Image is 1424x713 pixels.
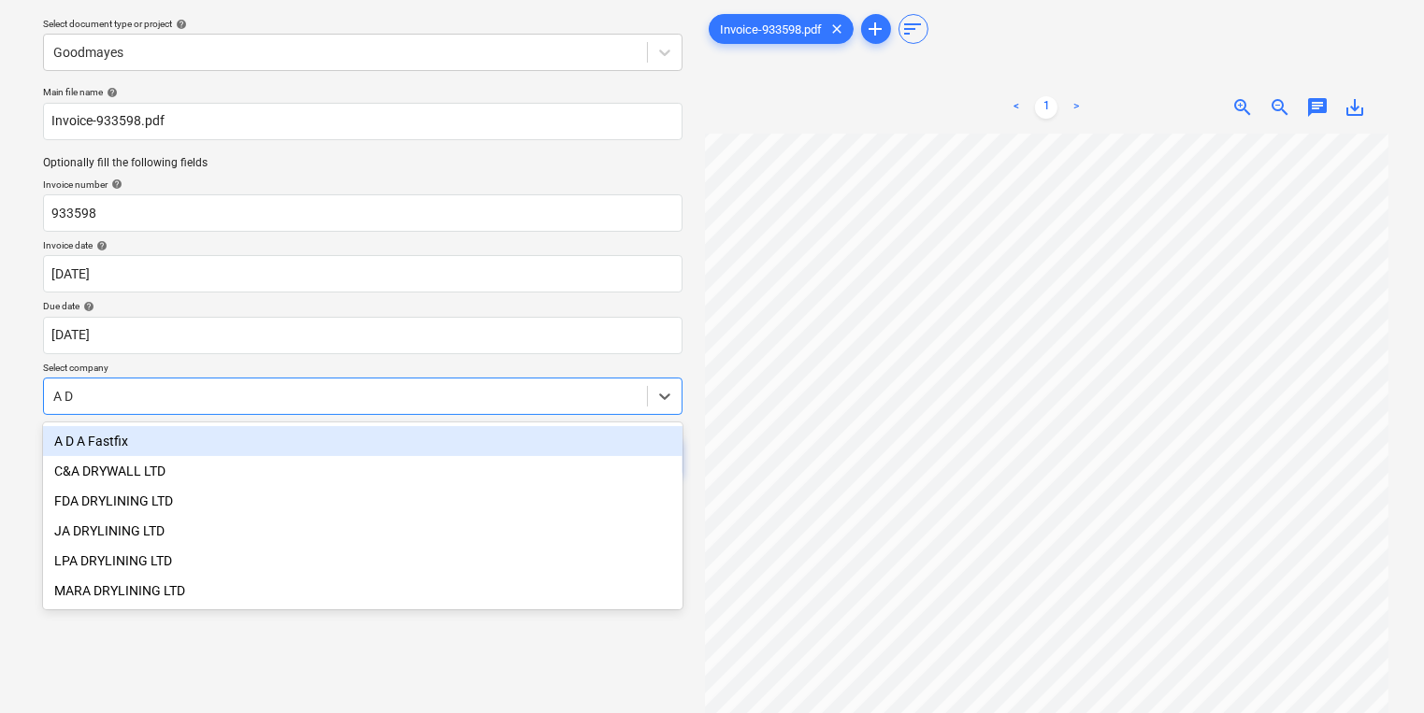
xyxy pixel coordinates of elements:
input: Invoice date not specified [43,255,683,292]
span: Invoice-933598.pdf [710,22,834,36]
a: Page 1 is your current page [1035,96,1057,119]
input: Invoice number [43,194,683,232]
div: JA DRYLINING LTD [43,516,683,546]
span: save_alt [1344,96,1366,119]
input: Main file name [43,103,683,140]
span: clear [827,18,849,40]
span: help [108,178,122,190]
div: Due date [43,300,683,312]
span: zoom_in [1231,96,1254,119]
iframe: Chat Widget [1331,623,1424,713]
span: help [103,87,118,98]
div: Invoice date [43,239,683,251]
div: A D A Fastfix [43,426,683,456]
p: Optionally fill the following fields [43,155,683,171]
div: MARA DRYLINING LTD [43,576,683,606]
span: help [79,301,94,312]
span: sort [902,18,925,40]
input: Due date not specified [43,317,683,354]
a: Next page [1065,96,1087,119]
span: add [865,18,887,40]
span: help [93,240,108,251]
div: FDA DRYLINING LTD [43,486,683,516]
div: C&A DRYWALL LTD [43,456,683,486]
span: chat [1306,96,1329,119]
p: Select company [43,362,683,378]
div: LPA DRYLINING LTD [43,546,683,576]
span: help [172,19,187,30]
span: zoom_out [1269,96,1291,119]
div: Main file name [43,86,683,98]
div: Invoice number [43,178,683,191]
a: Previous page [1005,96,1028,119]
div: Select document type or project [43,18,683,30]
div: Invoice-933598.pdf [709,14,854,44]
